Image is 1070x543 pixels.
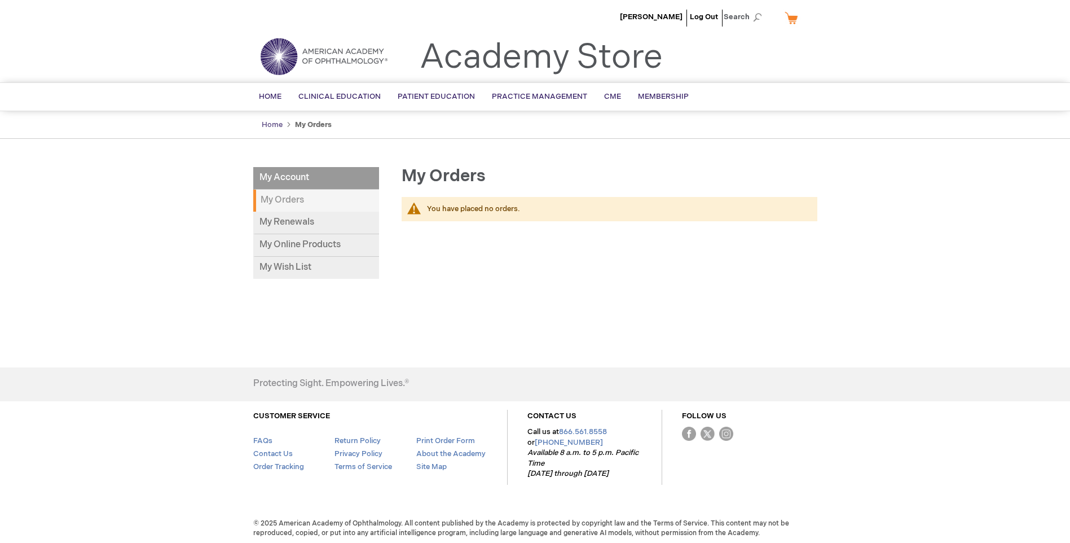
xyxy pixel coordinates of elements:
[638,92,689,101] span: Membership
[253,379,409,389] h4: Protecting Sight. Empowering Lives.®
[295,120,332,129] strong: My Orders
[416,462,447,471] a: Site Map
[253,190,379,212] strong: My Orders
[253,212,379,234] a: My Renewals
[245,519,826,538] span: © 2025 American Academy of Ophthalmology. All content published by the Academy is protected by co...
[527,448,639,478] em: Available 8 a.m. to 5 p.m. Pacific Time [DATE] through [DATE]
[682,411,726,421] a: FOLLOW US
[420,37,663,78] a: Academy Store
[334,449,382,458] a: Privacy Policy
[604,92,621,101] span: CME
[719,427,733,441] img: instagram
[620,12,682,21] a: [PERSON_NAME]
[492,92,587,101] span: Practice Management
[535,438,603,447] a: [PHONE_NUMBER]
[262,120,283,129] a: Home
[253,411,330,421] a: CUSTOMER SERVICE
[690,12,718,21] a: Log Out
[298,92,381,101] span: Clinical Education
[724,6,767,28] span: Search
[559,427,607,436] a: 866.561.8558
[527,427,642,479] p: Call us at or
[334,462,392,471] a: Terms of Service
[253,436,272,445] a: FAQs
[253,462,304,471] a: Order Tracking
[253,234,379,257] a: My Online Products
[259,92,281,101] span: Home
[253,449,293,458] a: Contact Us
[701,427,715,441] img: Twitter
[402,166,486,186] span: My Orders
[416,436,475,445] a: Print Order Form
[682,427,696,441] img: Facebook
[527,411,576,421] a: CONTACT US
[427,204,520,213] span: You have placed no orders.
[416,449,486,458] a: About the Academy
[253,257,379,279] a: My Wish List
[334,436,381,445] a: Return Policy
[398,92,475,101] span: Patient Education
